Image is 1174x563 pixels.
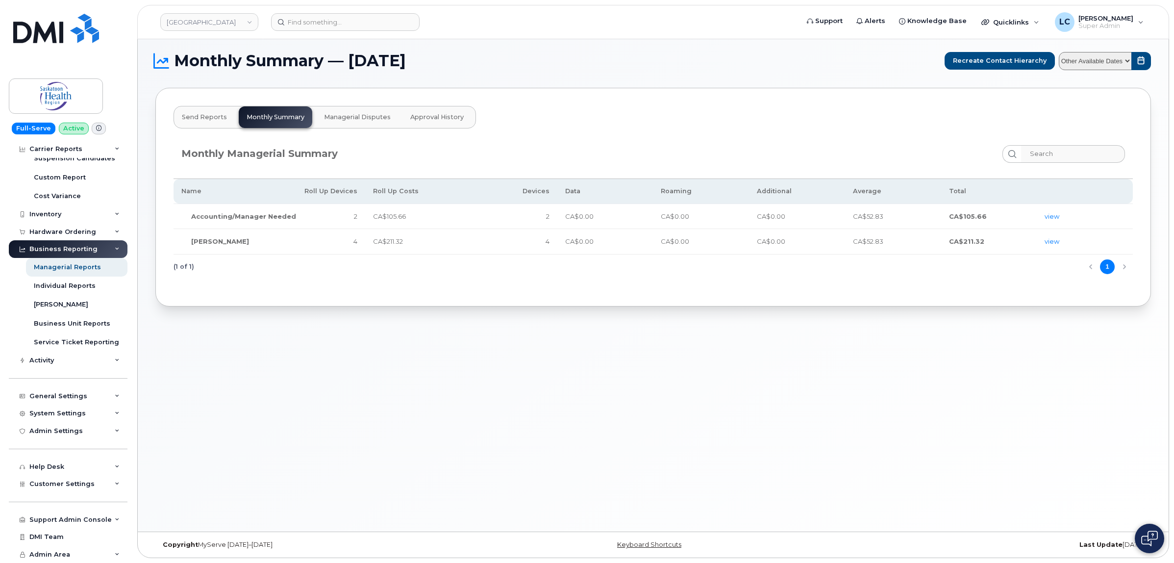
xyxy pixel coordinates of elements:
[661,237,689,245] span: CA$0.00
[949,237,1029,246] li: CA$211.32
[1079,541,1123,548] strong: Last Update
[191,212,296,220] span: Accounting/Manager Needed
[174,259,194,274] span: (1 of 1)
[373,237,403,245] span: CA$211.32
[757,237,785,245] span: CA$0.00
[565,212,594,220] span: CA$0.00
[182,113,227,121] span: Send Reports
[410,113,464,121] span: Approval History
[373,212,406,220] span: CA$105.66
[191,237,249,245] span: [PERSON_NAME]
[853,187,881,195] span: Average
[757,187,792,195] span: Additional
[1045,237,1059,245] a: view
[617,541,681,548] a: Keyboard Shortcuts
[853,212,883,220] span: CA$52.83
[402,106,475,128] a: Approval History
[239,106,316,128] a: Monthly Summary
[853,237,883,245] span: CA$52.83
[949,212,1029,221] li: CA$105.66
[1045,212,1059,220] a: view
[316,106,402,128] a: Managerial Disputes
[953,56,1047,65] span: Recreate Contact Hierarchy
[304,187,357,195] span: Roll Up Devices
[661,212,689,220] span: CA$0.00
[155,541,487,549] div: MyServe [DATE]–[DATE]
[181,147,338,161] div: Monthly Managerial Summary
[757,212,785,220] span: CA$0.00
[565,187,580,195] span: Data
[661,187,692,195] span: Roaming
[546,212,550,220] span: 2
[373,187,419,195] span: Roll Up Costs
[546,237,550,245] span: 4
[1021,145,1125,163] input: Search
[819,541,1151,549] div: [DATE]
[523,187,550,195] span: Devices
[949,187,966,195] span: Total
[1141,531,1158,546] img: Open chat
[354,212,357,220] span: 2
[1100,259,1115,274] button: Page 1
[565,237,594,245] span: CA$0.00
[181,187,201,195] span: Name
[353,237,357,245] span: 4
[174,106,239,128] a: Send Reports
[324,113,391,121] span: Managerial Disputes
[174,53,406,68] span: Monthly Summary — [DATE]
[163,541,198,548] strong: Copyright
[945,52,1055,70] button: Recreate Contact Hierarchy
